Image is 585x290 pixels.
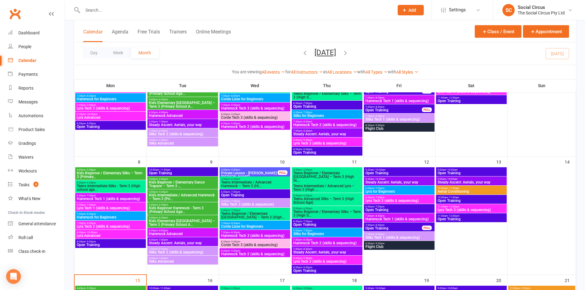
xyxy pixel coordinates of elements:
a: All Styles [396,70,419,75]
span: 8:00pm [149,139,217,141]
a: Tasks 4 [8,178,65,192]
span: Corde Tech 3 (skills & sequencing) [221,116,289,119]
span: Steady Ascent: Aerials, your way [437,180,505,184]
span: - 9:30pm [230,249,240,252]
span: 9:00am [437,178,505,180]
span: 6:30pm [293,102,361,105]
span: Hammock for Beginners [76,97,145,101]
input: Search... [81,6,390,14]
span: Lyra Tech 3 (skills & sequencing) [437,90,505,94]
span: - 9:30pm [86,240,96,243]
div: Waivers [18,155,33,160]
div: Dashboard [18,30,40,35]
span: 5:45pm [149,216,217,219]
span: 7:30pm [221,231,289,234]
div: Open Intercom Messenger [6,269,21,284]
span: Hammock for Beginners [76,215,145,219]
span: - 8:30pm [374,224,384,226]
button: Free Trials [138,29,160,42]
span: 8:00pm [149,257,217,260]
span: 5:30pm [221,178,289,180]
span: - 8:30pm [302,120,312,123]
div: Gradings [18,141,36,146]
span: - 7:30pm [302,229,312,232]
span: - 10:00pm [86,231,97,234]
span: - 9:30pm [230,240,240,243]
span: - 7:30pm [302,102,312,105]
span: - 7:30pm [158,238,168,241]
span: 8:30pm [221,122,289,125]
span: Private Lesson - [PERSON_NAME] [PERSON_NAME] [221,171,278,179]
a: Messages [8,95,65,109]
button: [DATE] [314,48,336,57]
span: - 6:30pm [158,98,168,101]
span: - 6:30pm [230,178,240,180]
span: - 8:30pm [374,233,384,236]
span: - 5:30pm [302,168,312,171]
div: 9 [210,157,219,167]
a: Product Sales [8,123,65,137]
span: Silks Tech 1 (skills & sequencing) [365,236,433,239]
span: Flight Club [365,127,433,130]
th: Fri [363,79,435,92]
span: Lyra Tech 3 (skills & sequencing) [437,208,505,212]
div: Workouts [18,168,37,173]
span: - 10:00am [446,178,458,180]
th: Thu [291,79,363,92]
span: 8:30pm [365,124,433,127]
a: Waivers [8,150,65,164]
span: - 9:30pm [158,139,168,141]
button: Calendar [83,29,103,42]
span: 8:30pm [76,113,145,116]
span: 7:30pm [76,213,145,215]
span: 8:30pm [221,249,289,252]
th: Sat [435,79,507,92]
span: 6:30pm [149,111,217,114]
span: 7:30pm [365,233,433,236]
span: 8:30pm [293,148,361,151]
span: - 8:30pm [374,115,384,118]
span: 4:30pm [293,168,361,171]
div: Class check-in [18,249,45,254]
div: 12 [424,157,435,167]
span: Open Training [437,99,505,103]
span: Teens Intermediate Silks - Term 3 (High school age... [76,184,145,191]
span: - 8:30pm [374,96,384,99]
span: 7:30pm [76,95,145,97]
span: 5:30pm [293,207,361,210]
span: Open Training [149,171,217,175]
span: 6:30pm [149,238,217,241]
span: - 7:30pm [302,111,312,114]
span: Hammock Tech 1 (skills & sequencing) [76,197,145,201]
span: - 8:30pm [158,248,168,250]
a: Calendar [8,54,65,68]
span: 7:30pm [365,106,422,108]
span: 11:00am [437,215,505,217]
span: - 6:30pm [86,181,96,184]
span: 7:30pm [365,224,422,226]
span: 6:30pm [149,120,217,123]
span: Open Training [437,171,505,175]
span: 7:30pm [293,248,361,250]
span: 4:30pm [221,168,278,171]
span: - 7:30pm [86,194,96,197]
span: 7:30pm [221,104,289,106]
span: 6:30pm [293,111,361,114]
span: 8:30pm [221,240,289,243]
span: - 11:00am [448,187,459,190]
span: 6:30pm [221,200,289,203]
span: Silks Advanced [149,141,217,145]
div: 13 [496,157,507,167]
span: Corde Lisse for Beginners [221,225,289,228]
span: - 9:30pm [158,257,168,260]
span: - 7:30pm [302,220,312,223]
span: 11:00am [437,96,505,99]
span: Silks for Beginners [293,232,361,236]
a: All Locations [327,70,357,75]
span: 9:30am [365,168,433,171]
span: 9:00am [437,168,505,171]
span: 8:30pm [221,113,289,116]
span: - 7:30pm [374,187,384,190]
span: - 8:30pm [158,130,168,132]
span: Hammock Tech 2 (skills & sequencing) [221,125,289,129]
